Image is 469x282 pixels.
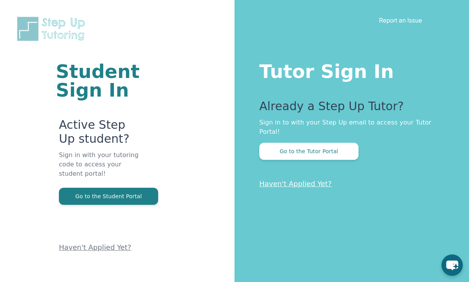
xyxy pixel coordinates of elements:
[441,254,463,276] button: chat-button
[59,188,158,205] button: Go to the Student Portal
[259,59,438,81] h1: Tutor Sign In
[59,118,141,151] p: Active Step Up student?
[379,16,422,24] a: Report an Issue
[259,143,359,160] button: Go to the Tutor Portal
[259,99,438,118] p: Already a Step Up Tutor?
[59,151,141,188] p: Sign in with your tutoring code to access your student portal!
[59,192,158,200] a: Go to the Student Portal
[59,243,131,251] a: Haven't Applied Yet?
[259,147,359,155] a: Go to the Tutor Portal
[16,16,90,42] img: Step Up Tutoring horizontal logo
[56,62,141,99] h1: Student Sign In
[259,118,438,137] p: Sign in to with your Step Up email to access your Tutor Portal!
[259,180,332,188] a: Haven't Applied Yet?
